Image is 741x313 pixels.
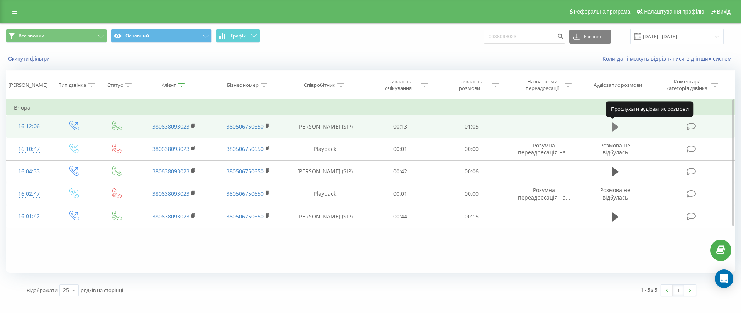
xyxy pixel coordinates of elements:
a: 380506750650 [227,145,264,152]
div: 16:02:47 [14,186,44,201]
a: 380638093023 [152,190,189,197]
span: Реферальна програма [574,8,631,15]
div: 1 - 5 з 5 [641,286,657,294]
div: Клієнт [161,82,176,88]
span: Все звонки [19,33,44,39]
div: 25 [63,286,69,294]
td: 00:01 [365,183,436,205]
button: Експорт [569,30,611,44]
td: 00:01 [365,138,436,160]
button: Основний [111,29,212,43]
div: 16:01:42 [14,209,44,224]
span: Розмова не відбулась [600,142,630,156]
div: 16:12:06 [14,119,44,134]
td: 00:13 [365,115,436,138]
div: 16:10:47 [14,142,44,157]
td: [PERSON_NAME] (SIP) [285,115,365,138]
span: Вихід [717,8,731,15]
a: 1 [673,285,684,296]
button: Графік [216,29,260,43]
div: Співробітник [304,82,335,88]
a: Коли дані можуть відрізнятися вiд інших систем [602,55,735,62]
td: 00:00 [436,183,507,205]
td: 00:44 [365,205,436,228]
td: 01:05 [436,115,507,138]
span: Налаштування профілю [644,8,704,15]
td: 00:06 [436,160,507,183]
a: 380506750650 [227,123,264,130]
button: Все звонки [6,29,107,43]
a: 380506750650 [227,213,264,220]
td: Вчора [6,100,735,115]
td: Playback [285,183,365,205]
td: Playback [285,138,365,160]
div: Бізнес номер [227,82,259,88]
a: 380638093023 [152,145,189,152]
div: Коментар/категорія дзвінка [664,78,709,91]
a: 380506750650 [227,167,264,175]
button: Скинути фільтри [6,55,54,62]
span: рядків на сторінці [81,287,123,294]
td: 00:00 [436,138,507,160]
span: Розмова не відбулась [600,186,630,201]
td: 00:15 [436,205,507,228]
a: 380638093023 [152,123,189,130]
span: Розумна переадресація на... [518,186,570,201]
div: Тривалість розмови [449,78,490,91]
div: Аудіозапис розмови [594,82,642,88]
span: Відображати [27,287,58,294]
div: Прослухати аудіозапис розмови [606,102,694,117]
div: Назва схеми переадресації [521,78,563,91]
div: Open Intercom Messenger [715,269,733,288]
div: Тривалість очікування [378,78,419,91]
a: 380638093023 [152,213,189,220]
div: Статус [107,82,123,88]
input: Пошук за номером [484,30,565,44]
span: Розумна переадресація на... [518,142,570,156]
span: Графік [231,33,246,39]
div: 16:04:33 [14,164,44,179]
a: 380638093023 [152,167,189,175]
td: [PERSON_NAME] (SIP) [285,205,365,228]
div: [PERSON_NAME] [8,82,47,88]
div: Тип дзвінка [59,82,86,88]
td: [PERSON_NAME] (SIP) [285,160,365,183]
a: 380506750650 [227,190,264,197]
td: 00:42 [365,160,436,183]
